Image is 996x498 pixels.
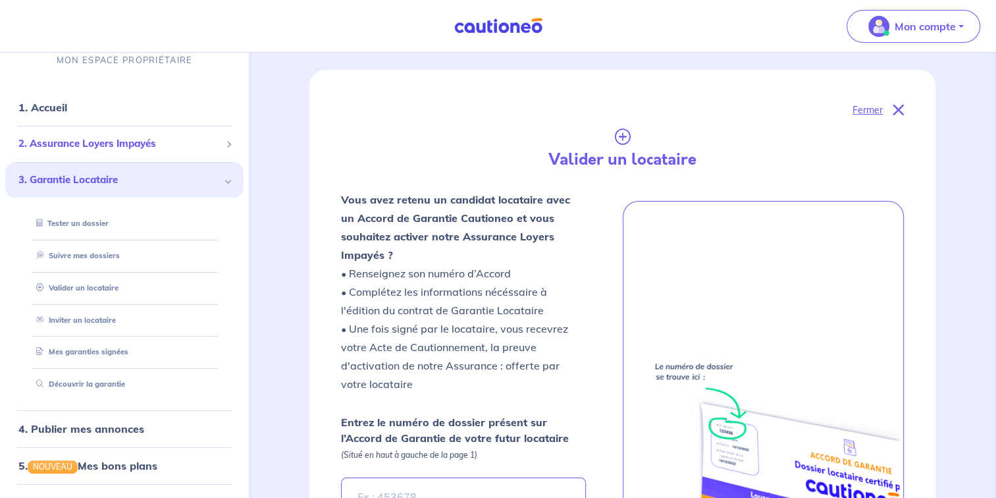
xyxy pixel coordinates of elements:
button: illu_account_valid_menu.svgMon compte [847,10,980,43]
div: 5.NOUVEAUMes bons plans [5,453,244,479]
a: 1. Accueil [18,101,67,114]
a: Mes garanties signées [31,347,128,356]
span: 2. Assurance Loyers Impayés [18,136,221,152]
div: 3. Garantie Locataire [5,161,244,198]
img: illu_account_valid_menu.svg [868,16,889,37]
div: Valider un locataire [21,277,228,298]
strong: Vous avez retenu un candidat locataire avec un Accord de Garantie Cautioneo et vous souhaitez act... [341,193,570,262]
div: 1. Accueil [5,94,244,121]
div: Découvrir la garantie [21,373,228,395]
div: Suivre mes dossiers [21,245,228,267]
a: Découvrir la garantie [31,379,125,389]
p: Fermer [852,101,883,119]
img: Cautioneo [449,18,548,34]
span: 3. Garantie Locataire [18,172,221,187]
h4: Valider un locataire [478,150,767,169]
strong: Entrez le numéro de dossier présent sur l’Accord de Garantie de votre futur locataire [341,416,569,445]
em: (Situé en haut à gauche de la page 1) [341,450,477,460]
a: Suivre mes dossiers [31,251,120,260]
a: 4. Publier mes annonces [18,422,144,435]
a: Tester un dossier [31,219,109,228]
a: Valider un locataire [31,283,118,292]
p: Mon compte [895,18,956,34]
p: MON ESPACE PROPRIÉTAIRE [57,54,192,67]
div: 4. Publier mes annonces [5,416,244,442]
div: Tester un dossier [21,213,228,235]
p: • Renseignez son numéro d’Accord • Complétez les informations nécéssaire à l'édition du contrat d... [341,190,585,393]
div: Inviter un locataire [21,309,228,331]
a: 5.NOUVEAUMes bons plans [18,459,157,472]
div: Mes garanties signées [21,341,228,363]
div: 2. Assurance Loyers Impayés [5,131,244,157]
a: Inviter un locataire [31,315,116,324]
